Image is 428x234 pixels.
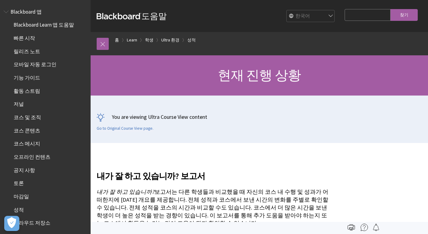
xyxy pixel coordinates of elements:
[14,33,35,41] span: 빠른 시작
[14,99,24,107] span: 저널
[187,36,196,44] a: 성적
[348,224,355,231] img: Print
[127,36,137,44] a: Learn
[161,36,179,44] a: Ultra 환경
[14,139,40,147] span: 코스 메시지
[11,7,42,15] span: Blackboard 앱
[14,218,50,226] span: 클라우드 저장소
[145,36,153,44] a: 학생
[14,125,40,134] span: 코스 콘텐츠
[14,60,56,68] span: 모바일 자동 로그인
[14,191,29,200] span: 마감일
[97,126,153,131] a: Go to Original Course View page.
[97,162,333,182] h2: 내가 잘 하고 있습니까? 보고서
[14,46,40,54] span: 릴리즈 노트
[14,165,35,173] span: 공지 사항
[361,224,368,231] img: More help
[287,10,335,22] select: Site Language Selector
[14,73,40,81] span: 기능 가이드
[97,188,333,228] p: 보고서는 다른 학생들과 비교했을 때 자신의 코스 내 수행 및 성과가 어떠한지에 [DATE] 개요를 제공합니다. 전체 성적과 코스에서 보낸 시간의 변화를 주별로 확인할 수 있습...
[14,112,41,120] span: 코스 및 조직
[14,205,24,213] span: 성적
[97,113,422,121] p: You are viewing Ultra Course View content
[97,11,167,21] a: Blackboard도움말
[14,178,24,187] span: 토론
[97,13,141,19] strong: Blackboard
[218,67,301,83] span: 현재 진행 상황
[97,188,154,195] span: 내가 잘 하고 있습니까?
[391,9,418,21] input: 찾기
[4,216,19,231] button: 개방형 기본 설정
[115,36,119,44] a: 홈
[14,20,74,28] span: Blackboard Learn 앱 도움말
[14,152,50,160] span: 오프라인 컨텐츠
[14,86,40,94] span: 활동 스트림
[372,224,380,231] img: Follow this page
